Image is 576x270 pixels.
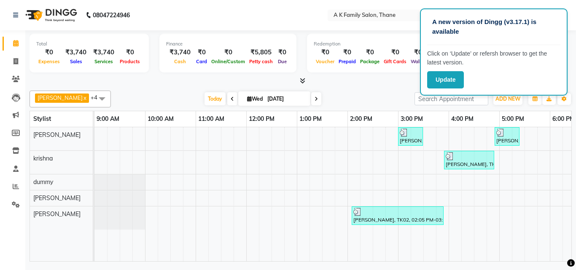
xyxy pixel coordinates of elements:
div: Total [36,40,142,48]
span: krishna [33,155,53,162]
img: logo [22,3,79,27]
span: +4 [91,94,104,101]
span: Cash [172,59,188,64]
div: ₹5,805 [247,48,275,57]
span: Voucher [314,59,336,64]
div: [PERSON_NAME], TK01, 03:00 PM-03:30 PM, [DEMOGRAPHIC_DATA] Hair Service - [DEMOGRAPHIC_DATA] Hair... [399,128,422,144]
div: ₹0 [118,48,142,57]
a: 11:00 AM [196,113,226,125]
span: Online/Custom [209,59,247,64]
span: Prepaid [336,59,358,64]
span: Wed [245,96,265,102]
p: A new version of Dingg (v3.17.1) is available [432,17,555,36]
a: 10:00 AM [145,113,176,125]
span: Today [205,92,226,105]
b: 08047224946 [93,3,130,27]
div: ₹0 [194,48,209,57]
a: 9:00 AM [94,113,121,125]
a: 2:00 PM [348,113,374,125]
a: 12:00 PM [247,113,277,125]
div: ₹0 [209,48,247,57]
span: [PERSON_NAME] [38,94,83,101]
div: ₹0 [409,48,427,57]
div: [PERSON_NAME], TK02, 04:55 PM-05:25 PM, stencil (₹100) [495,128,519,144]
a: 5:00 PM [500,113,526,125]
a: 4:00 PM [449,113,476,125]
div: ₹3,740 [62,48,90,57]
span: [PERSON_NAME] [33,210,81,218]
div: [PERSON_NAME], TK02, 02:05 PM-03:55 PM, Olaplex/Smart Bond/[PERSON_NAME] Plex - Below Shoulder (₹... [353,208,443,224]
a: x [83,94,86,101]
span: Expenses [36,59,62,64]
div: ₹3,740 [90,48,118,57]
div: ₹0 [358,48,382,57]
p: Click on ‘Update’ or refersh browser to get the latest version. [427,49,560,67]
span: Wallet [409,59,427,64]
span: Sales [68,59,84,64]
a: 3:00 PM [398,113,425,125]
div: ₹0 [314,48,336,57]
span: Products [118,59,142,64]
div: ₹0 [275,48,290,57]
span: [PERSON_NAME] [33,131,81,139]
div: ₹0 [36,48,62,57]
span: dummy [33,178,53,186]
span: Petty cash [247,59,275,64]
input: 2025-09-03 [265,93,307,105]
span: Gift Cards [382,59,409,64]
div: ₹3,740 [166,48,194,57]
span: Package [358,59,382,64]
button: ADD NEW [493,93,522,105]
span: Stylist [33,115,51,123]
span: ADD NEW [495,96,520,102]
div: Finance [166,40,290,48]
div: Redemption [314,40,427,48]
span: Card [194,59,209,64]
span: Services [92,59,115,64]
div: [PERSON_NAME], TK02, 03:55 PM-04:55 PM, Offer root touchup upto 1 inch (₹1000) [445,152,493,168]
input: Search Appointment [415,92,488,105]
button: Update [427,71,464,88]
a: 1:00 PM [297,113,324,125]
span: [PERSON_NAME] [33,194,81,202]
div: ₹0 [336,48,358,57]
span: Due [276,59,289,64]
div: ₹0 [382,48,409,57]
